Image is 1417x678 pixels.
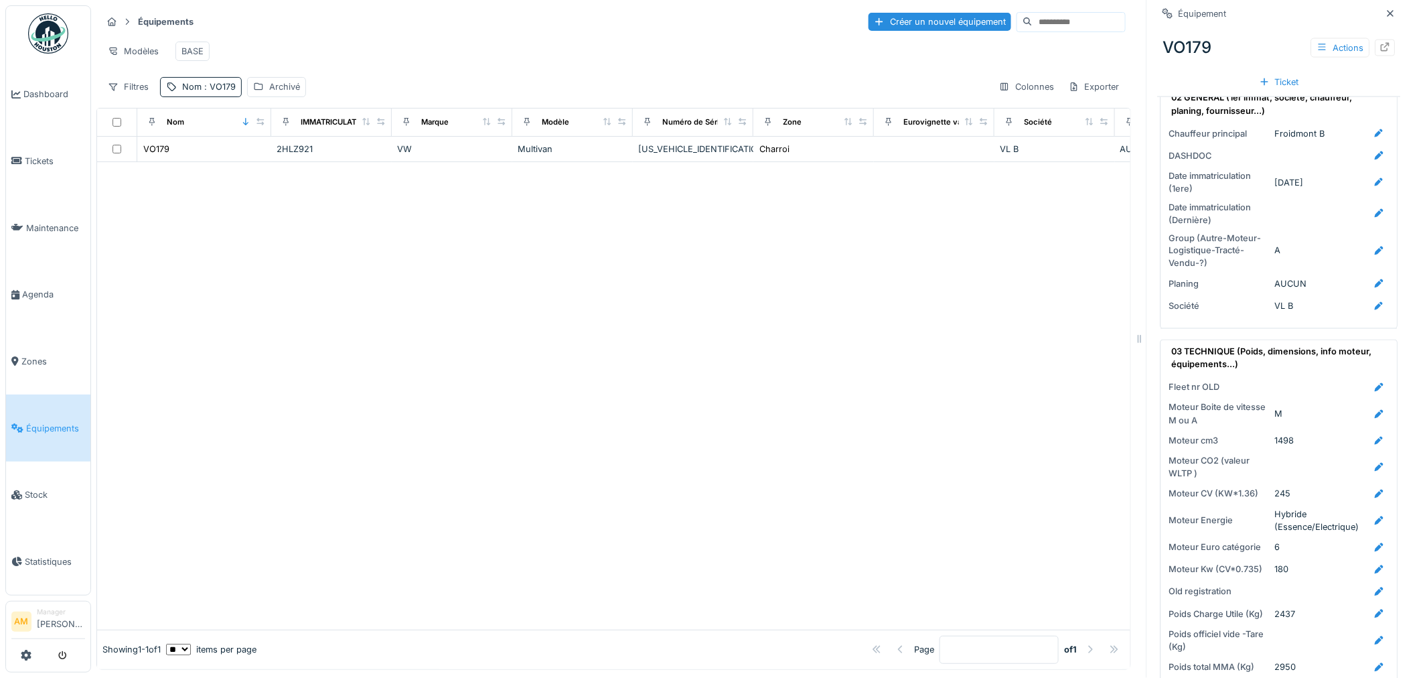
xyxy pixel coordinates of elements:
[26,422,85,435] span: Équipements
[869,13,1011,31] div: Créer un nouvel équipement
[1158,30,1401,65] div: VO179
[1169,278,1270,291] div: Planing
[1120,143,1230,155] div: AUCUN
[1311,38,1370,58] div: Actions
[25,488,85,501] span: Stock
[6,395,90,462] a: Équipements
[1063,77,1126,96] div: Exporter
[1169,661,1270,674] div: Poids total MMA (Kg)
[1275,661,1296,674] div: 2950
[6,261,90,328] a: Agenda
[542,117,569,128] div: Modèle
[37,607,85,617] div: Manager
[1169,149,1270,162] div: DASHDOC
[133,15,199,28] strong: Équipements
[1275,608,1296,621] div: 2437
[1275,508,1367,534] div: Hybride (Essence/Electrique)
[1254,73,1305,91] div: Ticket
[1169,541,1270,554] div: Moteur Euro catégorie
[397,143,507,155] div: VW
[1275,563,1289,576] div: 180
[102,643,161,656] div: Showing 1 - 1 of 1
[1169,401,1270,427] div: Moteur Boite de vitesse M ou A
[23,88,85,100] span: Dashboard
[638,143,748,155] div: [US_VEHICLE_IDENTIFICATION_NUMBER]
[1275,278,1307,291] div: AUCUN
[1169,300,1270,313] div: Société
[1169,232,1270,271] div: Group (Autre-Moteur-Logistique-Tracté-Vendu-?)
[1275,541,1280,554] div: 6
[25,155,85,167] span: Tickets
[1169,381,1270,394] div: Fleet nr OLD
[6,462,90,529] a: Stock
[1275,408,1283,421] div: M
[22,288,85,301] span: Agenda
[1169,201,1270,226] div: Date immatriculation (Dernière)
[25,555,85,568] span: Statistiques
[1275,127,1325,140] div: Froidmont B
[993,77,1060,96] div: Colonnes
[1169,455,1270,480] div: Moteur CO2 (valeur WLTP )
[182,80,236,93] div: Nom
[202,82,236,92] span: : VO179
[518,143,627,155] div: Multivan
[1172,346,1382,371] div: 03 TECHNIQUE (Poids, dimensions, info moteur, équipements...)
[1167,91,1392,117] summary: 02 GENERAL (1er immat, société, chauffeur, planing, fournisseur...)
[11,607,85,639] a: AM Manager[PERSON_NAME]
[1169,563,1270,576] div: Moteur Kw (CV*0.735)
[166,643,256,656] div: items per page
[1169,608,1270,621] div: Poids Charge Utile (Kg)
[277,143,386,155] div: 2HLZ921
[11,612,31,632] li: AM
[1024,117,1052,128] div: Société
[1169,169,1270,195] div: Date immatriculation (1ere)
[181,45,204,58] div: BASE
[1169,628,1270,654] div: Poids officiel vide -Tare (Kg)
[1172,91,1382,117] div: 02 GENERAL (1er immat, société, chauffeur, planing, fournisseur...)
[1169,488,1270,500] div: Moteur CV (KW*1.36)
[903,117,1002,128] div: Eurovignette valide jusque
[28,13,68,54] img: Badge_color-CXgf-gQk.svg
[37,607,85,636] li: [PERSON_NAME]
[1275,300,1294,313] div: VL B
[421,117,449,128] div: Marque
[783,117,802,128] div: Zone
[1275,435,1294,448] div: 1498
[269,80,300,93] div: Archivé
[1169,127,1270,140] div: Chauffeur principal
[1275,245,1281,257] div: A
[1169,515,1270,527] div: Moteur Energie
[1169,586,1270,598] div: Old registration
[6,194,90,261] a: Maintenance
[167,117,184,128] div: Nom
[6,529,90,596] a: Statistiques
[26,222,85,234] span: Maintenance
[759,143,790,155] div: Charroi
[102,77,155,96] div: Filtres
[6,328,90,395] a: Zones
[1169,435,1270,448] div: Moteur cm3
[914,643,934,656] div: Page
[1275,488,1291,500] div: 245
[301,117,370,128] div: IMMATRICULATION
[1275,176,1304,189] div: [DATE]
[21,355,85,368] span: Zones
[143,143,169,155] div: VO179
[662,117,724,128] div: Numéro de Série
[6,128,90,195] a: Tickets
[1167,346,1392,371] summary: 03 TECHNIQUE (Poids, dimensions, info moteur, équipements...)
[1064,643,1077,656] strong: of 1
[1000,143,1110,155] div: VL B
[102,42,165,61] div: Modèles
[6,61,90,128] a: Dashboard
[1179,7,1227,20] div: Équipement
